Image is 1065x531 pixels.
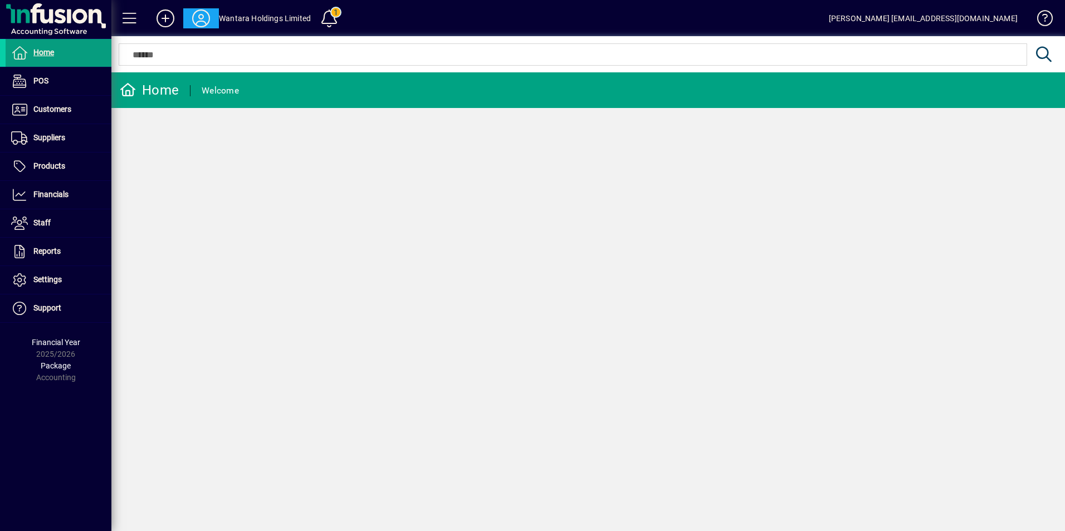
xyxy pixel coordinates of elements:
[6,153,111,180] a: Products
[33,105,71,114] span: Customers
[32,338,80,347] span: Financial Year
[6,124,111,152] a: Suppliers
[120,81,179,99] div: Home
[829,9,1018,27] div: [PERSON_NAME] [EMAIL_ADDRESS][DOMAIN_NAME]
[6,96,111,124] a: Customers
[6,181,111,209] a: Financials
[33,133,65,142] span: Suppliers
[33,275,62,284] span: Settings
[1029,2,1051,38] a: Knowledge Base
[33,76,48,85] span: POS
[33,303,61,312] span: Support
[6,238,111,265] a: Reports
[219,9,311,27] div: Wantara Holdings Limited
[183,8,219,28] button: Profile
[148,8,183,28] button: Add
[41,361,71,370] span: Package
[33,161,65,170] span: Products
[6,67,111,95] a: POS
[6,266,111,294] a: Settings
[33,218,51,227] span: Staff
[33,190,69,199] span: Financials
[33,247,61,255] span: Reports
[6,209,111,237] a: Staff
[6,294,111,322] a: Support
[33,48,54,57] span: Home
